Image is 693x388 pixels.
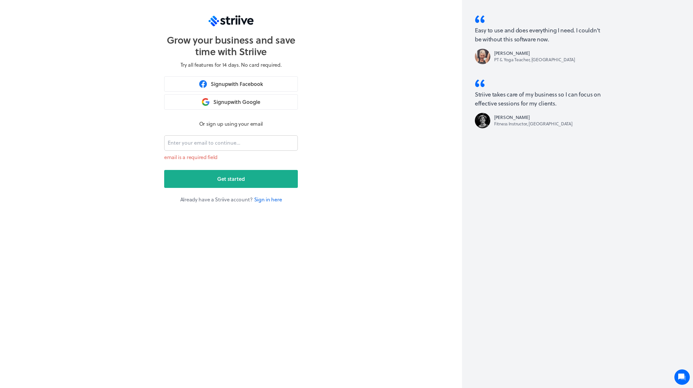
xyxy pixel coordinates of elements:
[19,110,115,123] input: Search articles
[164,135,298,151] input: Enter your email to continue...
[9,100,120,107] p: Find an answer quickly
[475,90,603,108] p: Striive takes care of my business so I can focus on effective sessions for my clients.
[164,34,298,57] h1: Grow your business and save time with Striive
[181,61,282,69] p: Try all features for 14 days. No card required.
[10,31,119,41] h1: Hi
[475,49,490,64] img: Alex - PT & Yoga Teacher, Boston
[164,170,298,188] button: Get started
[164,153,298,161] p: email is a required field
[674,369,690,385] iframe: gist-messenger-bubble-iframe
[164,120,298,128] p: Or sign up using your email
[254,196,282,203] a: Sign in here
[10,75,119,88] button: New conversation
[494,121,573,127] div: Fitness Instructor, [GEOGRAPHIC_DATA]
[475,113,490,128] img: James - Fitness Instructor, Melbourne
[164,94,298,110] button: Signupwith Google
[475,26,603,44] p: Easy to use and does everything I need. I couldn't be without this software now.
[494,56,575,63] div: PT & Yoga Teacher, [GEOGRAPHIC_DATA]
[164,196,298,203] p: Already have a Striive account?
[164,76,298,92] button: Signupwith Facebook
[494,50,575,56] div: [PERSON_NAME]
[494,114,573,121] div: [PERSON_NAME]
[10,43,119,63] h2: We're here to help. Ask us anything!
[41,79,77,84] span: New conversation
[209,15,253,26] img: logo-trans.svg
[217,175,245,183] span: Get started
